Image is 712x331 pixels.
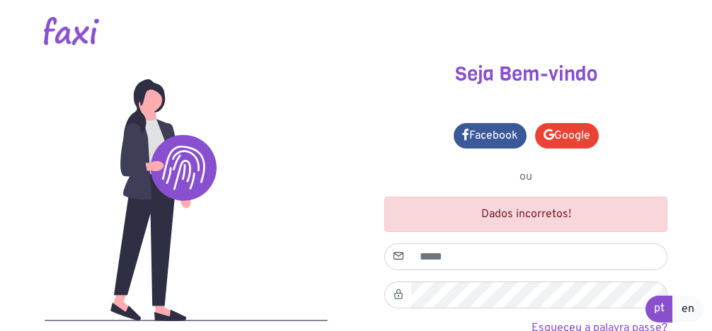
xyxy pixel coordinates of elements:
[645,296,673,323] a: pt
[384,168,667,185] p: ou
[535,123,599,149] a: Google
[672,296,704,323] a: en
[384,197,667,232] div: Dados incorretos!
[367,62,685,86] h3: Seja Bem-vindo
[454,123,527,149] a: Facebook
